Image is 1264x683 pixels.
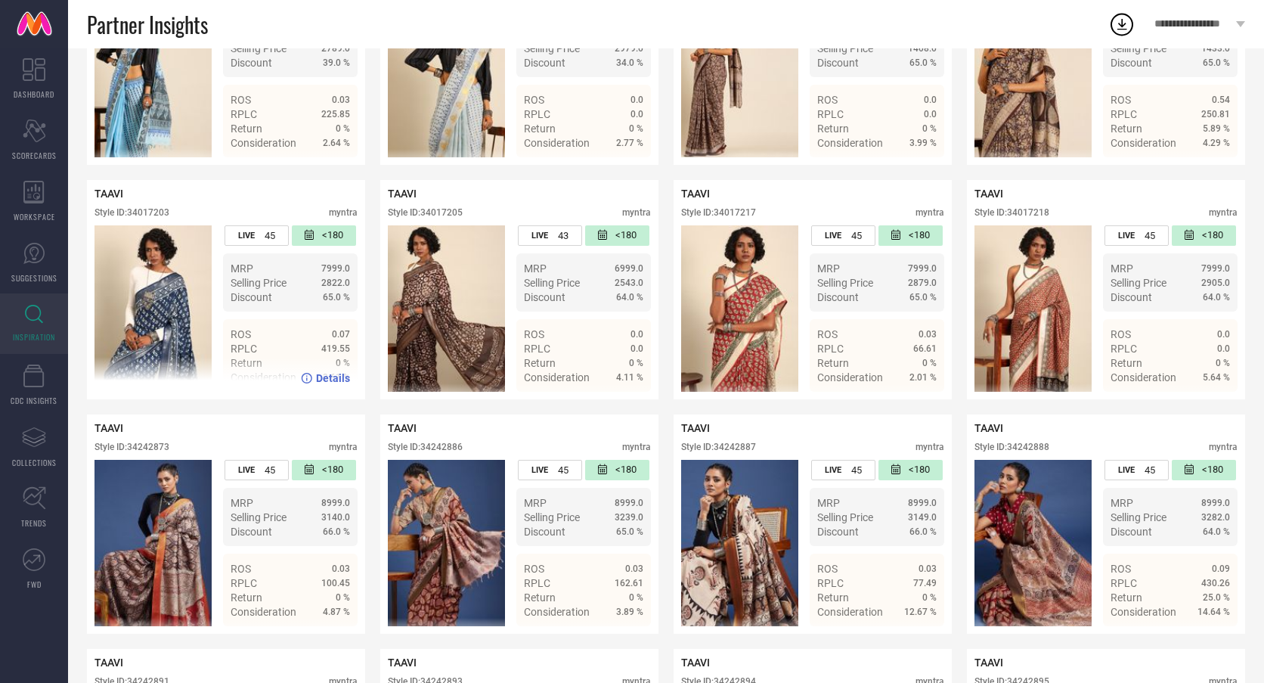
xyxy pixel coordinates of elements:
a: Details [301,164,350,176]
span: 7999.0 [908,263,937,274]
span: Return [817,357,849,369]
span: Details [316,372,350,384]
span: Return [231,123,262,135]
span: MRP [231,497,253,509]
span: 45 [1145,464,1155,476]
span: SUGGESTIONS [11,272,57,284]
span: 0.03 [919,563,937,574]
img: Style preview image [388,225,505,392]
span: Details [1196,633,1230,645]
span: ROS [817,94,838,106]
span: MRP [524,262,547,275]
div: myntra [915,207,944,218]
span: Discount [524,57,565,69]
span: INSPIRATION [13,331,55,343]
span: Discount [817,291,859,303]
span: Selling Price [1111,511,1166,523]
div: Style ID: 34017203 [94,207,169,218]
span: CDC INSIGHTS [11,395,57,406]
span: 45 [851,230,862,241]
span: 0.0 [630,329,643,340]
span: Consideration [231,606,296,618]
span: LIVE [825,231,841,241]
span: LIVE [1118,231,1135,241]
span: Selling Price [524,277,580,289]
span: 2905.0 [1201,278,1230,288]
span: 225.85 [321,109,350,120]
span: 8999.0 [908,498,937,508]
span: Details [609,399,643,411]
span: TAAVI [681,657,710,669]
span: MRP [817,262,840,275]
span: Selling Price [817,277,873,289]
span: 3.89 % [616,607,643,617]
span: 45 [265,230,275,241]
span: <180 [322,464,343,477]
div: myntra [622,207,651,218]
span: Consideration [817,606,883,618]
span: 3149.0 [908,512,937,523]
span: RPLC [1111,343,1137,355]
a: Details [594,164,643,176]
span: Details [903,164,937,176]
span: ROS [817,563,838,575]
span: Details [316,164,350,176]
span: 2.01 % [909,372,937,383]
a: Details [1181,633,1230,645]
span: Return [1111,123,1142,135]
span: Selling Price [231,42,287,54]
span: Details [1196,399,1230,411]
span: RPLC [817,108,844,120]
span: 2.64 % [323,138,350,148]
span: 3.99 % [909,138,937,148]
span: RPLC [817,343,844,355]
span: 0 % [629,358,643,368]
span: LIVE [825,465,841,475]
span: 0.0 [630,109,643,120]
span: Return [1111,357,1142,369]
span: Partner Insights [87,9,208,40]
span: 7999.0 [1201,263,1230,274]
div: myntra [915,442,944,452]
span: RPLC [231,343,257,355]
span: Selling Price [524,42,580,54]
div: Number of days the style has been live on the platform [225,225,289,246]
span: 2.77 % [616,138,643,148]
span: MRP [1111,497,1133,509]
span: 0 % [922,358,937,368]
span: SCORECARDS [12,150,57,161]
span: 65.0 % [616,526,643,537]
span: LIVE [238,231,255,241]
span: 3239.0 [615,512,643,523]
span: Discount [524,291,565,303]
div: Open download list [1108,11,1135,38]
a: Details [594,633,643,645]
span: Return [524,357,556,369]
a: Details [888,399,937,411]
span: 162.61 [615,578,643,588]
span: FWD [27,579,42,590]
span: 0.07 [332,329,350,340]
span: COLLECTIONS [12,457,57,468]
a: Details [888,633,937,645]
span: TAAVI [974,657,1003,669]
span: 65.0 % [323,292,350,303]
span: TAAVI [388,422,417,434]
span: 0 % [629,123,643,134]
span: RPLC [524,343,550,355]
div: Number of days the style has been live on the platform [518,225,582,246]
div: Click to view image [388,460,505,626]
span: 3282.0 [1201,512,1230,523]
img: Style preview image [94,460,212,626]
span: ROS [524,328,544,340]
span: 14.64 % [1197,607,1230,617]
div: Number of days the style has been live on the platform [811,460,875,480]
span: Consideration [524,137,590,149]
span: 0.0 [1217,329,1230,340]
span: 45 [558,464,568,476]
span: <180 [1202,464,1223,477]
span: Discount [231,291,272,303]
span: RPLC [231,577,257,589]
span: <180 [1202,229,1223,242]
img: Style preview image [94,225,212,392]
